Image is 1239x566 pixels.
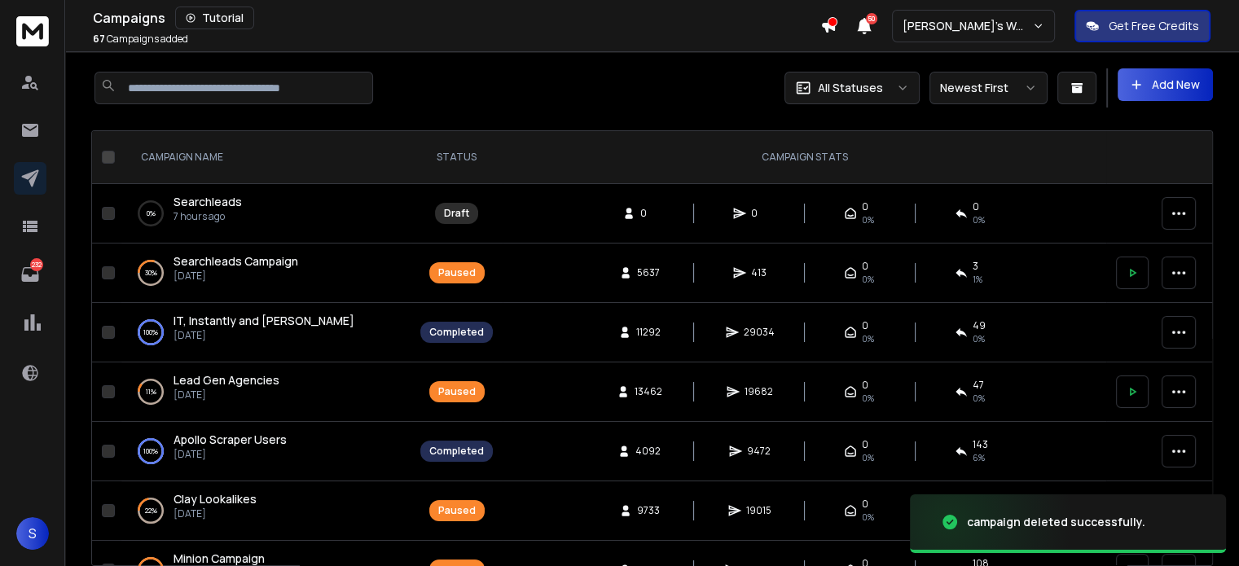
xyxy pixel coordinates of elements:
[744,326,775,339] span: 29034
[93,7,820,29] div: Campaigns
[174,329,354,342] p: [DATE]
[929,72,1048,104] button: Newest First
[862,451,874,464] span: 0%
[973,273,982,286] span: 1 %
[862,498,868,511] span: 0
[635,385,662,398] span: 13462
[862,392,874,405] span: 0%
[640,207,657,220] span: 0
[174,313,354,328] span: IT, Instantly and [PERSON_NAME]
[174,270,298,283] p: [DATE]
[16,517,49,550] button: S
[635,445,661,458] span: 4092
[174,432,287,447] span: Apollo Scraper Users
[121,303,411,362] td: 100%IT, Instantly and [PERSON_NAME][DATE]
[174,432,287,448] a: Apollo Scraper Users
[174,253,298,269] span: Searchleads Campaign
[973,438,988,451] span: 143
[174,507,257,520] p: [DATE]
[862,273,874,286] span: 0%
[121,422,411,481] td: 100%Apollo Scraper Users[DATE]
[747,445,771,458] span: 9472
[438,385,476,398] div: Paused
[174,491,257,507] a: Clay Lookalikes
[174,210,242,223] p: 7 hours ago
[866,13,877,24] span: 50
[174,194,242,209] span: Searchleads
[174,551,265,566] span: Minion Campaign
[174,372,279,388] a: Lead Gen Agencies
[174,388,279,401] p: [DATE]
[637,266,660,279] span: 5637
[147,205,156,222] p: 0 %
[973,379,984,392] span: 47
[438,504,476,517] div: Paused
[174,372,279,388] span: Lead Gen Agencies
[411,131,503,184] th: STATUS
[862,200,868,213] span: 0
[1118,68,1213,101] button: Add New
[903,18,1032,34] p: [PERSON_NAME]'s Workspace
[444,207,469,220] div: Draft
[973,451,985,464] span: 6 %
[429,326,484,339] div: Completed
[973,332,985,345] span: 0 %
[1109,18,1199,34] p: Get Free Credits
[751,207,767,220] span: 0
[145,502,157,519] p: 22 %
[146,384,156,400] p: 11 %
[862,319,868,332] span: 0
[1074,10,1210,42] button: Get Free Credits
[503,131,1106,184] th: CAMPAIGN STATS
[429,445,484,458] div: Completed
[121,244,411,303] td: 30%Searchleads Campaign[DATE]
[93,33,188,46] p: Campaigns added
[862,379,868,392] span: 0
[174,448,287,461] p: [DATE]
[30,258,43,271] p: 232
[862,213,874,226] span: 0%
[145,265,157,281] p: 30 %
[862,511,874,524] span: 0%
[121,362,411,422] td: 11%Lead Gen Agencies[DATE]
[121,184,411,244] td: 0%Searchleads7 hours ago
[967,514,1145,530] div: campaign deleted successfully.
[973,213,985,226] span: 0%
[174,253,298,270] a: Searchleads Campaign
[862,332,874,345] span: 0%
[973,392,985,405] span: 0 %
[175,7,254,29] button: Tutorial
[121,131,411,184] th: CAMPAIGN NAME
[751,266,767,279] span: 413
[973,260,978,273] span: 3
[862,438,868,451] span: 0
[174,194,242,210] a: Searchleads
[746,504,771,517] span: 19015
[637,504,660,517] span: 9733
[14,258,46,291] a: 232
[143,324,158,340] p: 100 %
[973,200,979,213] span: 0
[143,443,158,459] p: 100 %
[121,481,411,541] td: 22%Clay Lookalikes[DATE]
[745,385,773,398] span: 19682
[973,319,986,332] span: 49
[862,260,868,273] span: 0
[636,326,661,339] span: 11292
[174,313,354,329] a: IT, Instantly and [PERSON_NAME]
[93,32,105,46] span: 67
[818,80,883,96] p: All Statuses
[438,266,476,279] div: Paused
